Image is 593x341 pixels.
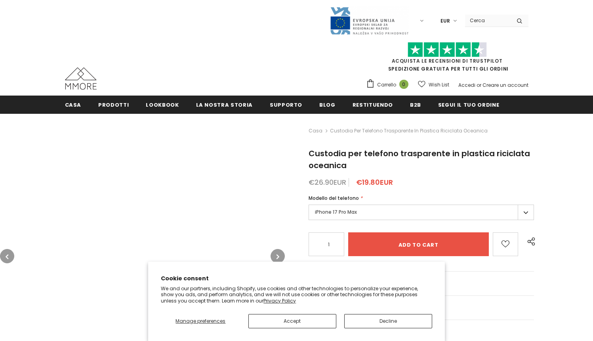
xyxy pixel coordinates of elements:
span: 0 [399,80,408,89]
a: Wish List [418,78,449,92]
input: Search Site [465,15,511,26]
button: Decline [344,314,432,328]
span: Manage preferences [175,318,225,324]
button: Manage preferences [161,314,240,328]
a: supporto [270,96,302,113]
span: Custodia per telefono trasparente in plastica riciclata oceanica [309,148,530,171]
span: €26.90EUR [309,177,346,187]
a: Carrello 0 [366,79,412,91]
span: or [477,82,481,88]
span: Carrello [377,81,396,89]
span: Prodotti [98,101,129,109]
span: Wish List [429,81,449,89]
button: Accept [248,314,336,328]
span: supporto [270,101,302,109]
span: Blog [319,101,336,109]
a: Lookbook [146,96,179,113]
a: Restituendo [353,96,393,113]
a: Acquista le recensioni di TrustPilot [392,57,503,64]
img: Javni Razpis [330,6,409,35]
a: Blog [319,96,336,113]
span: Restituendo [353,101,393,109]
h2: Cookie consent [161,274,432,283]
a: Prodotti [98,96,129,113]
span: Casa [65,101,82,109]
input: Add to cart [348,232,489,256]
img: Fidati di Pilot Stars [408,42,487,57]
span: B2B [410,101,421,109]
img: Casi MMORE [65,67,97,90]
span: Lookbook [146,101,179,109]
span: La nostra storia [196,101,253,109]
span: Custodia per telefono trasparente in plastica riciclata oceanica [330,126,488,136]
span: €19.80EUR [356,177,393,187]
a: La nostra storia [196,96,253,113]
a: Accedi [458,82,475,88]
span: Segui il tuo ordine [438,101,499,109]
span: Modello del telefono [309,195,359,201]
a: Creare un account [482,82,528,88]
span: SPEDIZIONE GRATUITA PER TUTTI GLI ORDINI [366,46,528,72]
a: Casa [309,126,322,136]
span: EUR [440,17,450,25]
p: We and our partners, including Shopify, use cookies and other technologies to personalize your ex... [161,285,432,304]
a: B2B [410,96,421,113]
a: Segui il tuo ordine [438,96,499,113]
a: Casa [65,96,82,113]
label: iPhone 17 Pro Max [309,205,534,220]
a: Privacy Policy [263,297,296,304]
a: Javni Razpis [330,17,409,24]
